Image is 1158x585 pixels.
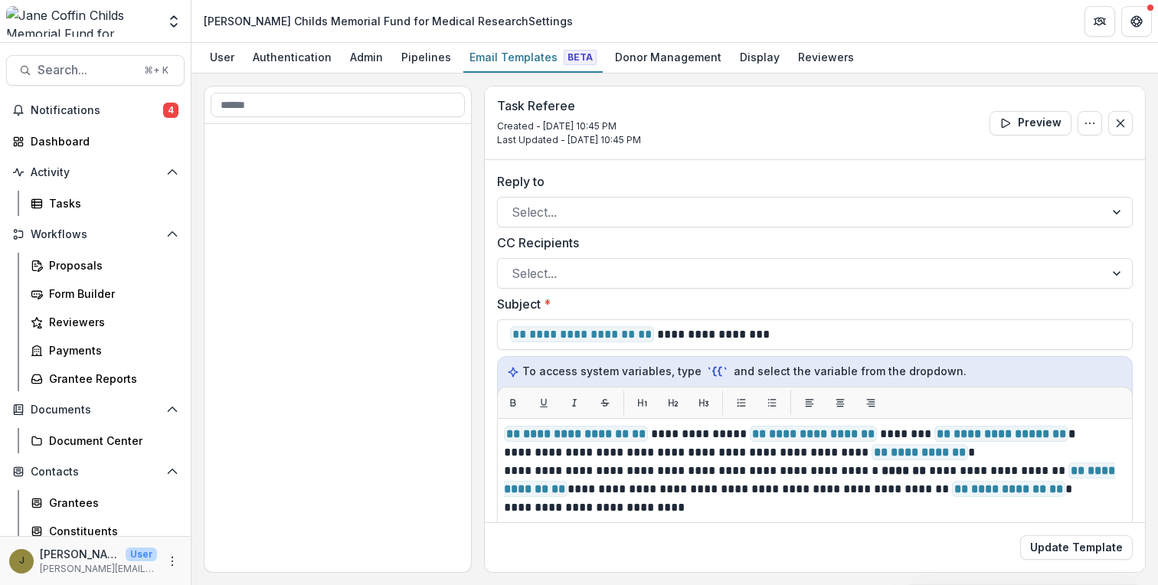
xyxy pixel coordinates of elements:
a: Admin [344,43,389,73]
button: Align left [797,391,822,415]
p: [PERSON_NAME] [40,546,119,562]
button: Close [1108,111,1133,136]
span: Documents [31,404,160,417]
h3: Task Referee [497,99,641,113]
div: Admin [344,46,389,68]
div: Email Templates [463,46,603,68]
a: Display [734,43,786,73]
span: Workflows [31,228,160,241]
button: Strikethrough [593,391,617,415]
span: Notifications [31,104,163,117]
a: Email Templates Beta [463,43,603,73]
a: Authentication [247,43,338,73]
p: To access system variables, type and select the variable from the dropdown. [507,363,1123,380]
span: Contacts [31,466,160,479]
a: Document Center [25,428,185,453]
div: Grantees [49,495,172,511]
button: Update Template [1020,535,1133,560]
a: Proposals [25,253,185,278]
button: Underline [532,391,556,415]
button: H2 [661,391,685,415]
a: Payments [25,338,185,363]
a: User [204,43,240,73]
button: Bold [501,391,525,415]
button: Open Workflows [6,222,185,247]
button: Open Contacts [6,459,185,484]
button: Open Activity [6,160,185,185]
a: Dashboard [6,129,185,154]
button: Search... [6,55,185,86]
button: Align right [859,391,883,415]
code: `{{` [705,364,731,380]
button: Notifications4 [6,98,185,123]
div: Authentication [247,46,338,68]
button: Open entity switcher [163,6,185,37]
div: ⌘ + K [141,62,172,79]
a: Reviewers [25,309,185,335]
label: Subject [497,295,1124,313]
div: Tasks [49,195,172,211]
button: More [163,552,182,570]
span: 4 [163,103,178,118]
button: Options [1078,111,1102,136]
button: List [729,391,754,415]
label: CC Recipients [497,234,1124,252]
a: Form Builder [25,281,185,306]
nav: breadcrumb [198,10,579,32]
div: Donor Management [609,46,728,68]
button: Preview [990,111,1071,136]
div: Form Builder [49,286,172,302]
div: Payments [49,342,172,358]
a: Reviewers [792,43,860,73]
span: Search... [38,63,135,77]
div: Reviewers [792,46,860,68]
a: Grantees [25,490,185,515]
a: Donor Management [609,43,728,73]
div: Dashboard [31,133,172,149]
div: Jamie [19,556,25,566]
button: H3 [692,391,716,415]
p: User [126,547,157,561]
div: Pipelines [395,46,457,68]
img: Jane Coffin Childs Memorial Fund for Medical Research logo [6,6,157,37]
button: Partners [1084,6,1115,37]
div: Constituents [49,523,172,539]
button: Italic [562,391,587,415]
div: Grantee Reports [49,371,172,387]
div: Document Center [49,433,172,449]
div: Display [734,46,786,68]
span: Beta [564,50,597,65]
a: Tasks [25,191,185,216]
div: Proposals [49,257,172,273]
a: Grantee Reports [25,366,185,391]
p: Created - [DATE] 10:45 PM [497,119,641,133]
p: [PERSON_NAME][EMAIL_ADDRESS][PERSON_NAME][DOMAIN_NAME] [40,562,157,576]
button: Open Documents [6,397,185,422]
p: Last Updated - [DATE] 10:45 PM [497,133,641,147]
div: User [204,46,240,68]
button: Get Help [1121,6,1152,37]
button: Align center [828,391,852,415]
label: Reply to [497,172,1124,191]
button: List [760,391,784,415]
a: Pipelines [395,43,457,73]
button: H1 [630,391,655,415]
span: Activity [31,166,160,179]
div: [PERSON_NAME] Childs Memorial Fund for Medical Research Settings [204,13,573,29]
a: Constituents [25,518,185,544]
div: Reviewers [49,314,172,330]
